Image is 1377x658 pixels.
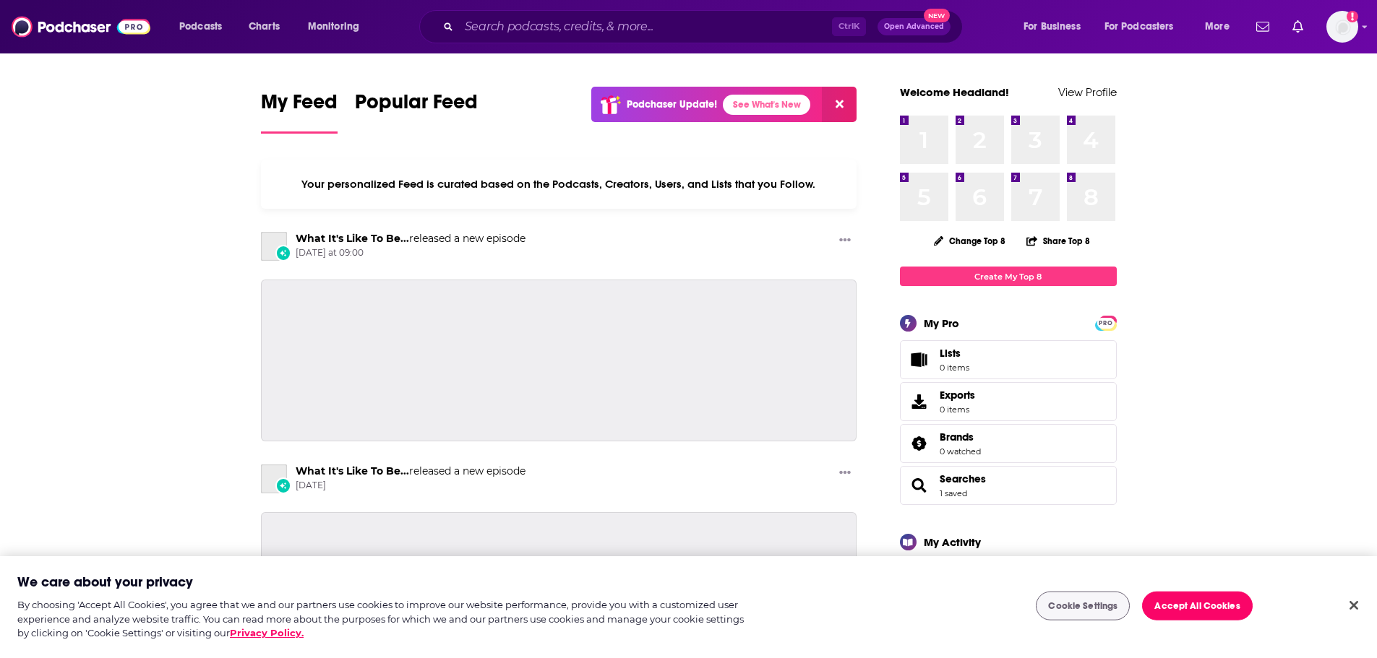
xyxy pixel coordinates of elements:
button: open menu [1095,15,1195,38]
button: Close [1338,589,1370,621]
a: Searches [905,475,934,495]
button: open menu [169,15,241,38]
span: For Business [1024,17,1081,37]
button: open menu [1013,15,1099,38]
h3: released a new episode [296,232,526,246]
h2: We care about your privacy [17,573,193,592]
span: Searches [900,466,1117,505]
h3: released a new episode [296,464,526,478]
a: More information about your privacy, opens in a new tab [230,627,304,638]
span: Open Advanced [884,23,944,30]
button: open menu [1195,15,1248,38]
span: Brands [940,430,974,443]
a: What It's Like To Be... [296,464,409,477]
a: My Feed [261,90,338,134]
button: Accept All Cookies [1142,592,1252,620]
a: 1 saved [940,488,967,498]
span: Logged in as headlandconsultancy [1326,11,1358,43]
a: Show notifications dropdown [1287,14,1309,39]
div: My Activity [924,535,981,549]
button: open menu [298,15,378,38]
a: What It's Like To Be... [296,232,409,245]
a: What It's Like To Be... [261,232,287,261]
a: Searches [940,472,986,485]
div: New Episode [275,477,291,493]
span: More [1205,17,1230,37]
span: Podcasts [179,17,222,37]
button: Show More Button [833,232,857,250]
a: Lists [900,340,1117,379]
div: My Pro [924,316,959,330]
a: Welcome Headland! [900,85,1009,99]
div: By choosing 'Accept All Cookies', you agree that we and our partners use cookies to improve our w... [17,598,758,641]
div: New Episode [275,245,291,261]
span: Lists [940,347,961,360]
a: PRO [1097,317,1115,328]
button: Open AdvancedNew [878,18,951,35]
span: Popular Feed [355,90,478,123]
span: Exports [905,391,934,412]
span: Lists [940,347,969,360]
button: Change Top 8 [925,232,1015,250]
span: PRO [1097,318,1115,329]
button: Cookie Settings [1036,592,1130,620]
span: Ctrl K [832,17,866,36]
svg: Add a profile image [1347,11,1358,22]
span: New [924,9,950,22]
div: Search podcasts, credits, & more... [433,10,977,43]
a: View Profile [1058,85,1117,99]
p: Podchaser Update! [627,98,717,111]
span: Brands [900,424,1117,463]
a: Brands [940,430,981,443]
a: Popular Feed [355,90,478,134]
a: Brands [905,433,934,454]
a: See What's New [723,95,810,115]
span: [DATE] [296,480,526,492]
span: My Feed [261,90,338,123]
button: Show More Button [833,464,857,482]
span: Lists [905,350,934,370]
span: [DATE] at 09:00 [296,247,526,259]
span: Charts [249,17,280,37]
span: Monitoring [308,17,359,37]
img: Podchaser - Follow, Share and Rate Podcasts [12,13,150,40]
span: 0 items [940,363,969,373]
button: Share Top 8 [1026,227,1091,255]
span: Exports [940,389,975,402]
span: For Podcasters [1104,17,1174,37]
a: 0 watched [940,446,981,456]
a: Exports [900,382,1117,421]
a: Create My Top 8 [900,267,1117,286]
a: Charts [239,15,288,38]
div: Your personalized Feed is curated based on the Podcasts, Creators, Users, and Lists that you Follow. [261,160,857,209]
a: Show notifications dropdown [1251,14,1275,39]
a: What It's Like To Be... [261,464,287,493]
span: 0 items [940,404,975,415]
img: User Profile [1326,11,1358,43]
input: Search podcasts, credits, & more... [459,15,832,38]
button: Show profile menu [1326,11,1358,43]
